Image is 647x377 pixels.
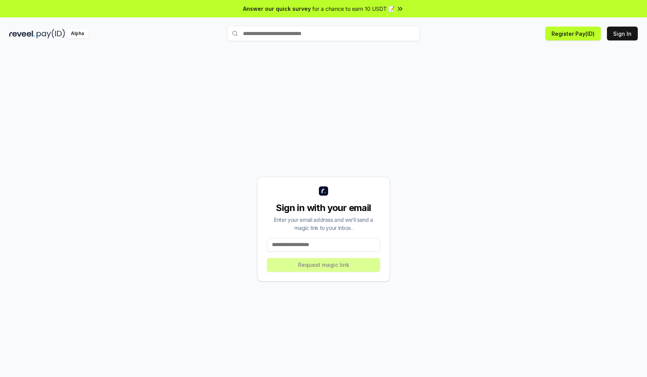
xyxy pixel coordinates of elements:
span: Answer our quick survey [243,5,311,13]
div: Alpha [67,29,88,39]
img: logo_small [319,186,328,196]
div: Enter your email address and we’ll send a magic link to your inbox. [267,216,380,232]
button: Register Pay(ID) [545,27,601,40]
span: for a chance to earn 10 USDT 📝 [312,5,395,13]
img: reveel_dark [9,29,35,39]
img: pay_id [37,29,65,39]
button: Sign In [607,27,638,40]
div: Sign in with your email [267,202,380,214]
